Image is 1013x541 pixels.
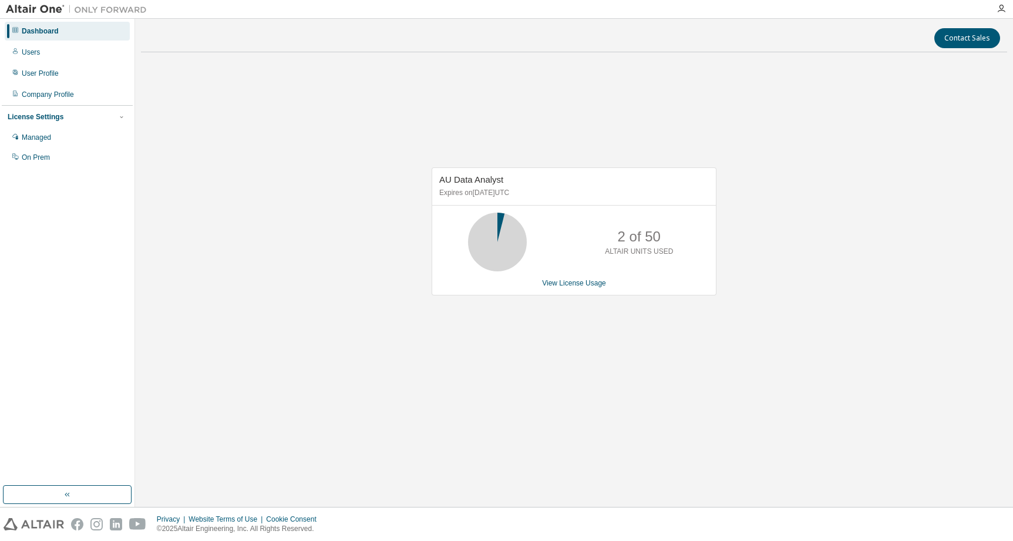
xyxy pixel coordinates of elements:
[439,174,503,184] span: AU Data Analyst
[157,524,324,534] p: © 2025 Altair Engineering, Inc. All Rights Reserved.
[157,515,189,524] div: Privacy
[934,28,1000,48] button: Contact Sales
[605,247,673,257] p: ALTAIR UNITS USED
[110,518,122,530] img: linkedin.svg
[8,112,63,122] div: License Settings
[4,518,64,530] img: altair_logo.svg
[618,227,661,247] p: 2 of 50
[542,279,606,287] a: View License Usage
[22,153,50,162] div: On Prem
[6,4,153,15] img: Altair One
[22,26,59,36] div: Dashboard
[71,518,83,530] img: facebook.svg
[439,188,706,198] p: Expires on [DATE] UTC
[22,90,74,99] div: Company Profile
[22,69,59,78] div: User Profile
[90,518,103,530] img: instagram.svg
[266,515,323,524] div: Cookie Consent
[22,133,51,142] div: Managed
[129,518,146,530] img: youtube.svg
[189,515,266,524] div: Website Terms of Use
[22,48,40,57] div: Users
